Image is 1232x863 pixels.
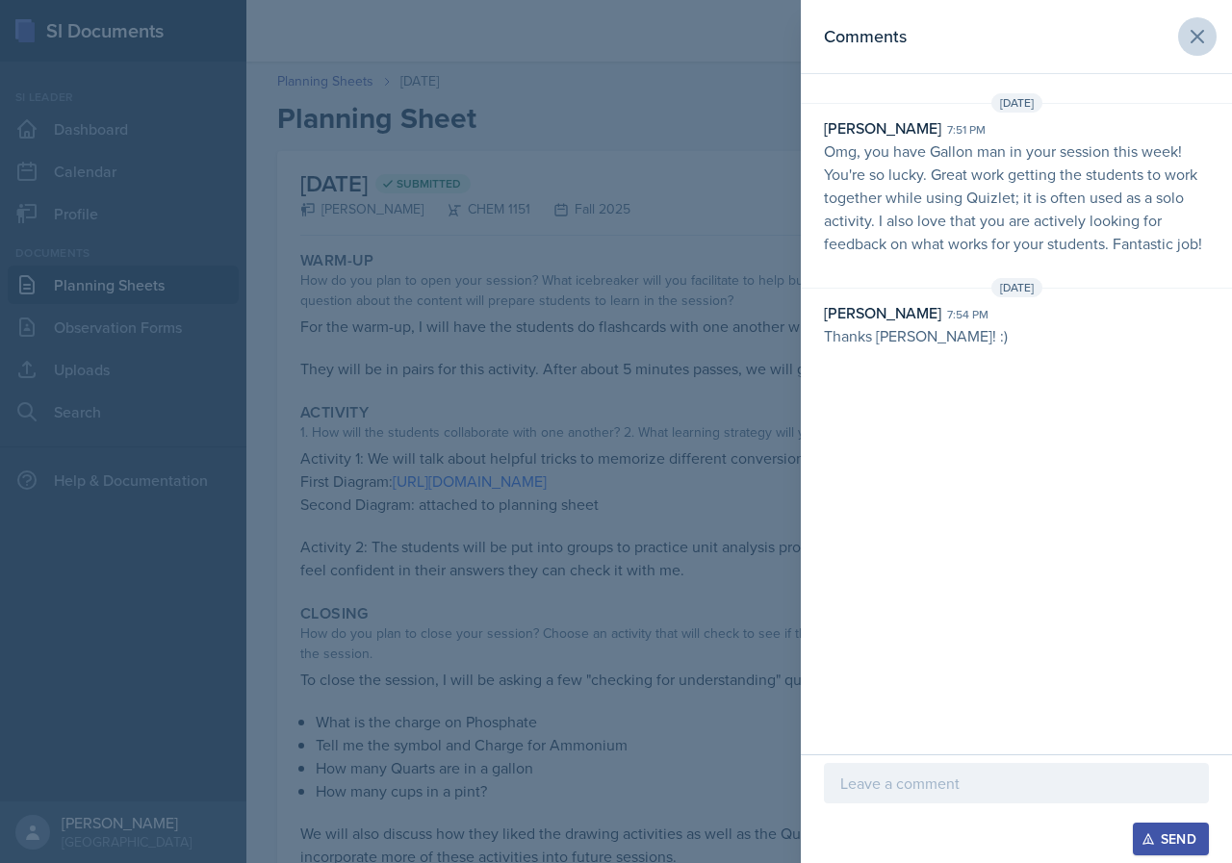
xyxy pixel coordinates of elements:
[947,306,988,323] div: 7:54 pm
[824,116,941,140] div: [PERSON_NAME]
[1133,823,1209,855] button: Send
[824,301,941,324] div: [PERSON_NAME]
[991,278,1042,297] span: [DATE]
[824,23,907,50] h2: Comments
[947,121,986,139] div: 7:51 pm
[991,93,1042,113] span: [DATE]
[824,140,1209,255] p: Omg, you have Gallon man in your session this week! You're so lucky. Great work getting the stude...
[1145,831,1196,847] div: Send
[824,324,1209,347] p: Thanks [PERSON_NAME]! :)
